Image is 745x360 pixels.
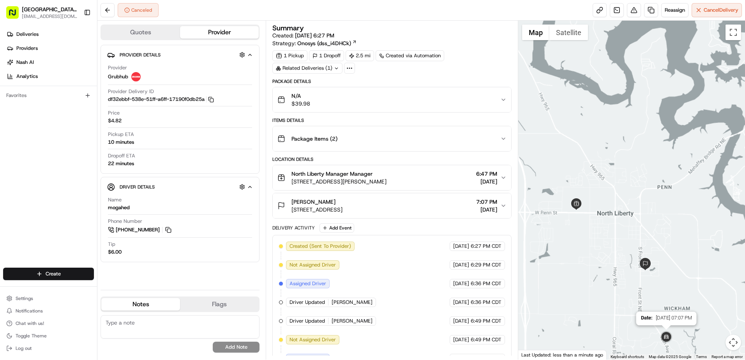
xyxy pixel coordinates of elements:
[291,206,342,214] span: [STREET_ADDRESS]
[291,135,337,143] span: Package Items ( 2 )
[108,139,134,146] div: 10 minutes
[711,355,743,359] a: Report a map error
[297,39,357,47] a: Onosys (dss_i4DHCk)
[295,32,334,39] span: [DATE] 6:27 PM
[5,171,63,185] a: 📗Knowledge Base
[476,206,497,214] span: [DATE]
[108,204,130,211] div: mogahed
[272,39,357,47] div: Strategy:
[520,349,546,360] a: Open this area in Google Maps (opens a new window)
[16,320,44,326] span: Chat with us!
[46,270,61,277] span: Create
[132,77,142,86] button: Start new chat
[3,305,94,316] button: Notifications
[290,299,325,306] span: Driver Updated
[120,52,161,58] span: Provider Details
[649,355,691,359] span: Map data ©2025 Google
[291,198,335,206] span: [PERSON_NAME]
[8,8,23,23] img: Nash
[8,134,20,147] img: Dianne Alexi Soriano
[16,121,22,127] img: 1736555255976-a54dd68f-1ca7-489b-9aae-adbdc363a1c4
[22,5,78,13] button: [GEOGRAPHIC_DATA] - [GEOGRAPHIC_DATA], [GEOGRAPHIC_DATA]
[272,78,512,85] div: Package Details
[108,160,134,167] div: 22 minutes
[65,121,67,127] span: •
[180,26,259,39] button: Provider
[273,193,511,218] button: [PERSON_NAME][STREET_ADDRESS]7:07 PM[DATE]
[320,223,354,233] button: Add Event
[518,350,607,360] div: Last Updated: less than a minute ago
[272,63,342,74] div: Related Deliveries (1)
[332,318,372,325] span: [PERSON_NAME]
[107,180,253,193] button: Driver Details
[16,74,30,88] img: 5e9a9d7314ff4150bce227a61376b483.jpg
[332,299,372,306] span: [PERSON_NAME]
[108,88,154,95] span: Provider Delivery ID
[290,280,326,287] span: Assigned Driver
[108,218,142,225] span: Phone Number
[3,42,97,55] a: Providers
[476,178,497,185] span: [DATE]
[476,198,497,206] span: 7:07 PM
[297,39,351,47] span: Onosys (dss_i4DHCk)
[476,170,497,178] span: 6:47 PM
[290,261,336,268] span: Not Assigned Driver
[290,336,336,343] span: Not Assigned Driver
[24,121,63,127] span: [PERSON_NAME]
[520,349,546,360] img: Google
[22,13,78,19] span: [EMAIL_ADDRESS][DOMAIN_NAME]
[108,96,214,103] button: df32ebbf-538e-51ff-a6ff-17190f0db25a
[291,100,310,108] span: $39.98
[121,100,142,109] button: See all
[74,174,125,182] span: API Documentation
[3,89,94,102] div: Favorites
[101,26,180,39] button: Quotes
[3,293,94,304] button: Settings
[346,50,374,61] div: 2.5 mi
[291,92,310,100] span: N/A
[16,174,60,182] span: Knowledge Base
[272,156,512,162] div: Location Details
[3,318,94,329] button: Chat with us!
[453,299,469,306] span: [DATE]
[108,249,122,256] div: $6.00
[376,50,444,61] a: Created via Automation
[291,170,372,178] span: North Liberty Manager Manager
[3,343,94,354] button: Log out
[273,126,511,151] button: Package Items (2)
[109,142,125,148] span: [DATE]
[453,336,469,343] span: [DATE]
[180,298,259,311] button: Flags
[16,31,39,38] span: Deliveries
[16,73,38,80] span: Analytics
[272,25,304,32] h3: Summary
[3,3,81,22] button: [GEOGRAPHIC_DATA] - [GEOGRAPHIC_DATA], [GEOGRAPHIC_DATA][EMAIL_ADDRESS][DOMAIN_NAME]
[8,113,20,126] img: Liam S.
[8,101,52,108] div: Past conversations
[131,72,141,81] img: 5e692f75ce7d37001a5d71f1
[471,280,501,287] span: 6:36 PM CDT
[24,142,103,148] span: [PERSON_NAME] [PERSON_NAME]
[20,50,129,58] input: Clear
[105,142,108,148] span: •
[3,28,97,41] a: Deliveries
[66,175,72,181] div: 💻
[8,175,14,181] div: 📗
[78,193,94,199] span: Pylon
[453,280,469,287] span: [DATE]
[108,226,173,234] a: [PHONE_NUMBER]
[3,268,94,280] button: Create
[453,261,469,268] span: [DATE]
[3,70,97,83] a: Analytics
[453,318,469,325] span: [DATE]
[108,241,115,248] span: Tip
[661,3,689,17] button: Reassign
[273,87,511,112] button: N/A$39.98
[471,336,501,343] span: 6:49 PM CDT
[69,121,85,127] span: [DATE]
[63,171,128,185] a: 💻API Documentation
[309,50,344,61] div: 1 Dropoff
[611,354,644,360] button: Keyboard shortcuts
[549,25,588,40] button: Show satellite imagery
